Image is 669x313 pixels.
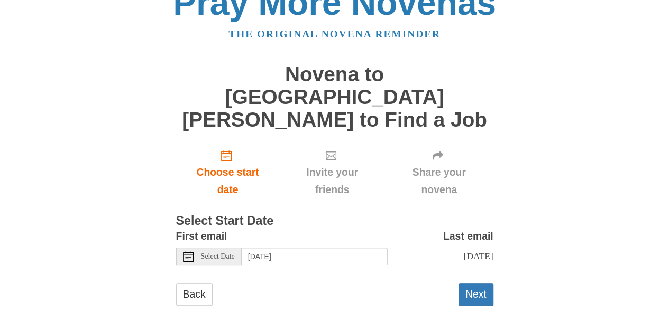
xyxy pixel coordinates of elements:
[279,141,384,204] div: Click "Next" to confirm your start date first.
[176,283,213,305] a: Back
[201,253,235,260] span: Select Date
[463,251,493,261] span: [DATE]
[176,214,493,228] h3: Select Start Date
[290,164,374,198] span: Invite your friends
[396,164,483,198] span: Share your novena
[176,141,280,204] a: Choose start date
[459,283,493,305] button: Next
[176,63,493,131] h1: Novena to [GEOGRAPHIC_DATA][PERSON_NAME] to Find a Job
[228,29,441,40] a: The original novena reminder
[176,227,227,245] label: First email
[385,141,493,204] div: Click "Next" to confirm your start date first.
[443,227,493,245] label: Last email
[187,164,269,198] span: Choose start date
